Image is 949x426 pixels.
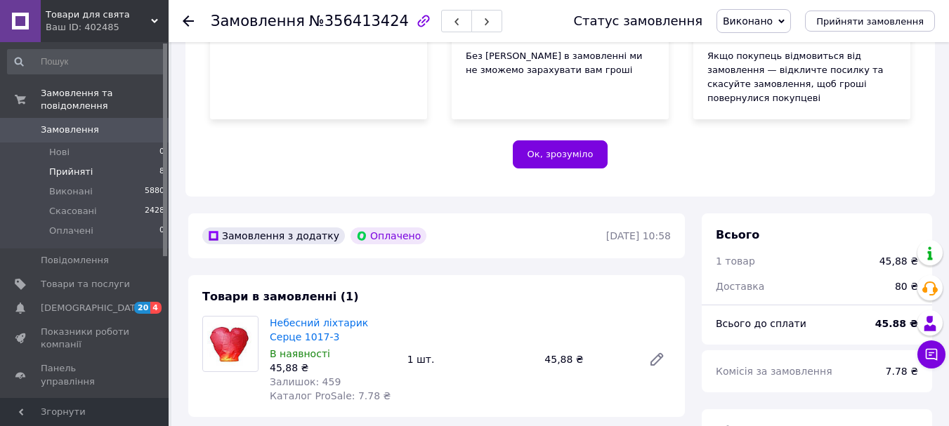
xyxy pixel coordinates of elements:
span: Прийняті [49,166,93,178]
time: [DATE] 10:58 [606,230,671,241]
span: Товари для свята [46,8,151,21]
span: Товари в замовленні (1) [202,290,359,303]
span: 0 [159,225,164,237]
img: Небесний ліхтарик Серце 1017-3 [203,318,258,371]
span: Замовлення та повідомлення [41,87,169,112]
span: Скасовані [49,205,97,218]
div: Без [PERSON_NAME] в замовленні ми не зможемо зарахувати вам гроші [466,49,655,77]
span: Комісія за замовлення [716,366,832,377]
span: Оплачені [49,225,93,237]
span: Виконані [49,185,93,198]
span: Нові [49,146,70,159]
button: Чат з покупцем [917,340,945,368]
span: Всього до сплати [716,318,806,329]
div: Якщо покупець відмовиться від замовлення — відкличте посилку та скасуйте замовлення, щоб гроші по... [707,49,896,105]
div: 45,88 ₴ [879,254,918,268]
span: Замовлення [41,124,99,136]
div: 45,88 ₴ [539,350,637,369]
span: Панель управління [41,362,130,387]
span: В наявності [270,348,330,359]
a: Редагувати [643,345,671,373]
div: Повернутися назад [183,14,194,28]
a: Небесний ліхтарик Серце 1017-3 [270,317,368,342]
span: Показники роботи компанії [41,326,130,351]
span: Доставка [716,281,764,292]
div: 80 ₴ [886,271,927,302]
b: 45.88 ₴ [875,318,918,329]
div: 1 шт. [402,350,539,369]
span: 20 [134,302,150,314]
span: 0 [159,146,164,159]
span: Товари та послуги [41,278,130,291]
button: Ок, зрозуміло [513,140,608,168]
button: Прийняти замовлення [805,11,935,32]
span: Повідомлення [41,254,109,267]
span: №356413424 [309,13,409,29]
div: Оплачено [351,227,426,244]
span: [DEMOGRAPHIC_DATA] [41,302,145,314]
div: Замовлення з додатку [202,227,345,244]
span: 5880 [145,185,164,198]
span: Всього [716,228,759,241]
div: 45,88 ₴ [270,361,396,375]
span: Виконано [723,15,773,27]
input: Пошук [7,49,166,74]
span: 1 товар [716,255,755,267]
span: 8 [159,166,164,178]
span: Прийняти замовлення [816,16,924,27]
span: Залишок: 459 [270,376,341,387]
span: 4 [150,302,162,314]
span: 2428 [145,205,164,218]
span: 7.78 ₴ [886,366,918,377]
div: Статус замовлення [573,14,702,28]
div: Ваш ID: 402485 [46,21,169,34]
span: Замовлення [211,13,305,29]
span: Каталог ProSale: 7.78 ₴ [270,390,391,401]
span: Ок, зрозуміло [528,149,594,159]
